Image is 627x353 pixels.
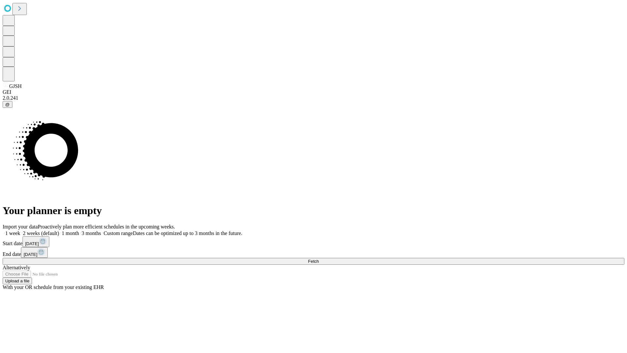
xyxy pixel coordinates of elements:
span: 1 week [5,230,20,236]
button: [DATE] [23,236,49,247]
button: [DATE] [21,247,48,258]
span: Alternatively [3,265,30,270]
span: @ [5,102,10,107]
button: Upload a file [3,277,32,284]
span: GJSH [9,83,22,89]
div: Start date [3,236,624,247]
span: 2 weeks (default) [23,230,59,236]
span: 1 month [62,230,79,236]
h1: Your planner is empty [3,205,624,217]
span: Proactively plan more efficient schedules in the upcoming weeks. [38,224,175,229]
span: Custom range [104,230,133,236]
div: GEI [3,89,624,95]
span: Fetch [308,259,319,264]
div: End date [3,247,624,258]
button: @ [3,101,12,108]
span: 3 months [82,230,101,236]
span: Dates can be optimized up to 3 months in the future. [133,230,242,236]
span: [DATE] [25,241,39,246]
span: [DATE] [24,252,37,257]
span: With your OR schedule from your existing EHR [3,284,104,290]
div: 2.0.241 [3,95,624,101]
span: Import your data [3,224,38,229]
button: Fetch [3,258,624,265]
